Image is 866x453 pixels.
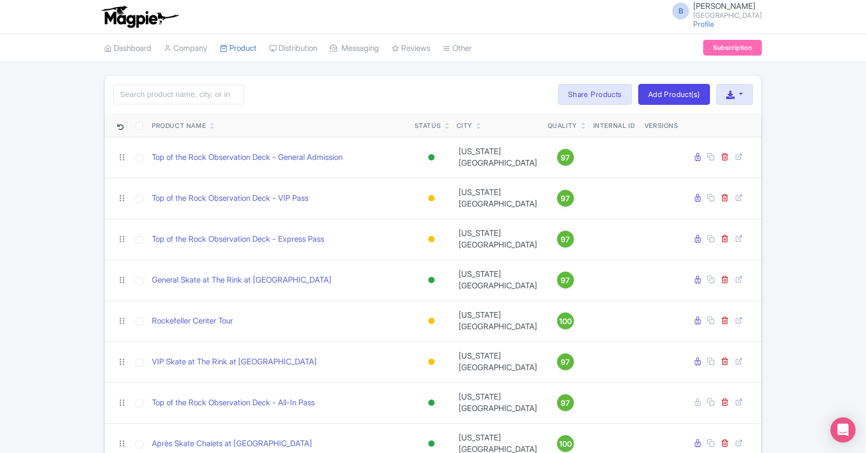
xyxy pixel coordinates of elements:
[152,121,206,131] div: Product Name
[693,1,756,11] span: [PERSON_NAME]
[548,272,583,288] a: 97
[443,34,472,63] a: Other
[548,394,583,411] a: 97
[452,382,543,423] td: [US_STATE][GEOGRAPHIC_DATA]
[693,19,714,28] a: Profile
[152,192,308,204] a: Top of the Rock Observation Deck - VIP Pass
[152,315,233,327] a: Rockefeller Center Tour
[548,121,577,131] div: Quality
[426,354,437,370] div: Building
[703,40,762,56] a: Subscription
[164,34,207,63] a: Company
[99,5,180,28] img: logo-ab69f6fb50320c5b225c76a69d11143b.png
[392,34,430,63] a: Reviews
[561,397,570,409] span: 97
[152,397,315,409] a: Top of the Rock Observation Deck - All-In Pass
[152,356,317,368] a: VIP Skate at The Rink at [GEOGRAPHIC_DATA]
[452,178,543,219] td: [US_STATE][GEOGRAPHIC_DATA]
[220,34,257,63] a: Product
[548,312,583,329] a: 100
[426,273,437,288] div: Active
[558,84,632,105] a: Share Products
[452,341,543,382] td: [US_STATE][GEOGRAPHIC_DATA]
[638,84,710,105] a: Add Product(s)
[426,232,437,247] div: Building
[113,84,244,104] input: Search product name, city, or interal id
[269,34,317,63] a: Distribution
[452,137,543,178] td: [US_STATE][GEOGRAPHIC_DATA]
[561,152,570,164] span: 97
[457,121,472,131] div: City
[548,149,583,166] a: 97
[426,436,437,451] div: Active
[452,219,543,260] td: [US_STATE][GEOGRAPHIC_DATA]
[561,357,570,368] span: 97
[152,438,312,450] a: Après Skate Chalets at [GEOGRAPHIC_DATA]
[330,34,379,63] a: Messaging
[561,234,570,245] span: 97
[426,191,437,206] div: Building
[415,121,441,131] div: Status
[830,417,856,443] div: Open Intercom Messenger
[561,275,570,286] span: 97
[559,438,572,450] span: 100
[693,12,762,19] small: [GEOGRAPHIC_DATA]
[640,113,683,137] th: Versions
[452,300,543,341] td: [US_STATE][GEOGRAPHIC_DATA]
[426,314,437,329] div: Building
[152,233,324,245] a: Top of the Rock Observation Deck - Express Pass
[104,34,151,63] a: Dashboard
[152,152,342,164] a: Top of the Rock Observation Deck - General Admission
[548,435,583,452] a: 100
[426,150,437,165] div: Active
[548,353,583,370] a: 97
[548,231,583,247] a: 97
[666,2,762,19] a: B [PERSON_NAME] [GEOGRAPHIC_DATA]
[561,193,570,204] span: 97
[559,316,572,327] span: 100
[672,3,689,19] span: B
[426,395,437,411] div: Active
[452,260,543,300] td: [US_STATE][GEOGRAPHIC_DATA]
[152,274,331,286] a: General Skate at The Rink at [GEOGRAPHIC_DATA]
[548,190,583,207] a: 97
[587,113,640,137] th: Internal ID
